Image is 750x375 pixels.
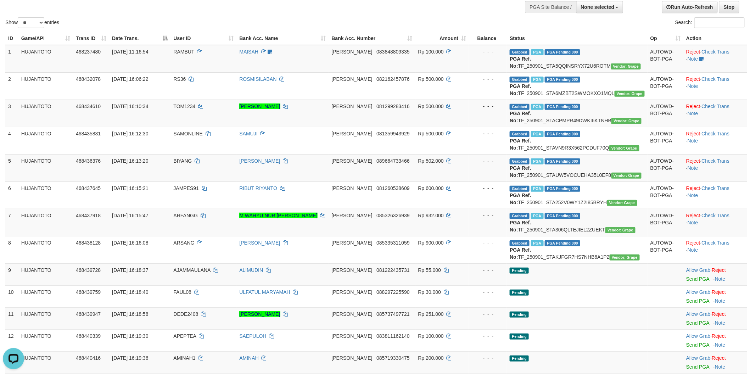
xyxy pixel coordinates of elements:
[472,212,504,219] div: - - -
[507,127,647,154] td: TF_250901_STAVN9R3X562PCDUF70Q
[545,77,580,83] span: PGA Pending
[545,186,580,192] span: PGA Pending
[712,289,726,295] a: Reject
[18,154,73,181] td: HUJANTOTO
[581,4,615,10] span: None selected
[173,49,194,55] span: RAMBUT
[507,154,647,181] td: TF_250901_STAUW5VOCUEHA35L0EF8
[170,32,236,45] th: User ID: activate to sort column ascending
[688,165,698,171] a: Note
[73,32,109,45] th: Trans ID: activate to sort column ascending
[18,45,73,73] td: HUJANTOTO
[686,76,700,82] a: Reject
[686,289,710,295] a: Allow Grab
[173,131,202,136] span: SAMONLINE
[469,32,507,45] th: Balance
[686,185,700,191] a: Reject
[702,240,730,246] a: Check Trans
[702,158,730,164] a: Check Trans
[688,247,698,253] a: Note
[648,127,683,154] td: AUTOWD-BOT-PGA
[510,138,531,151] b: PGA Ref. No:
[683,285,747,307] td: ·
[76,267,101,273] span: 468439728
[76,355,101,361] span: 468440416
[686,364,709,370] a: Send PGA
[686,276,709,282] a: Send PGA
[112,76,148,82] span: [DATE] 16:06:22
[418,311,444,317] span: Rp 251.000
[686,267,710,273] a: Allow Grab
[702,131,730,136] a: Check Trans
[376,185,409,191] span: Copy 081260538609 to clipboard
[683,154,747,181] td: · ·
[605,227,636,233] span: Vendor URL: https://settle31.1velocity.biz
[239,289,290,295] a: ULFATUL MARYAMAH
[5,100,18,127] td: 3
[712,355,726,361] a: Reject
[376,76,409,82] span: Copy 082162457876 to clipboard
[376,158,409,164] span: Copy 089664733466 to clipboard
[112,49,148,55] span: [DATE] 11:16:54
[418,185,444,191] span: Rp 600.000
[376,311,409,317] span: Copy 085737497721 to clipboard
[510,158,530,164] span: Grabbed
[18,351,73,373] td: HUJANTOTO
[18,263,73,285] td: HUJANTOTO
[686,333,710,339] a: Allow Grab
[510,312,529,318] span: Pending
[418,267,441,273] span: Rp 55.000
[76,131,101,136] span: 468435831
[239,49,258,55] a: MAISAH
[112,185,148,191] span: [DATE] 16:15:21
[615,91,645,97] span: Vendor URL: https://settle31.1velocity.biz
[472,267,504,274] div: - - -
[418,131,444,136] span: Rp 500.000
[507,45,647,73] td: TF_250901_STA5QQINSRYX72U6ROTM
[5,307,18,329] td: 11
[531,131,543,137] span: Marked by aeofett
[715,320,726,326] a: Note
[686,311,712,317] span: ·
[239,355,258,361] a: AMINAH
[510,77,530,83] span: Grabbed
[510,334,529,340] span: Pending
[510,49,530,55] span: Grabbed
[418,289,441,295] span: Rp 30.000
[611,173,642,179] span: Vendor URL: https://settle31.1velocity.biz
[173,185,199,191] span: JAMPES91
[239,213,317,218] a: M WAHYU NUR [PERSON_NAME]
[531,104,543,110] span: Marked by aeokris
[112,131,148,136] span: [DATE] 16:12:30
[173,240,194,246] span: ARSANG
[683,181,747,209] td: · ·
[688,138,698,144] a: Note
[683,236,747,263] td: · ·
[712,333,726,339] a: Reject
[18,307,73,329] td: HUJANTOTO
[702,76,730,82] a: Check Trans
[18,209,73,236] td: HUJANTOTO
[239,76,276,82] a: ROSMISILABAN
[5,236,18,263] td: 8
[648,181,683,209] td: AUTOWD-BOT-PGA
[5,263,18,285] td: 9
[662,1,718,13] a: Run Auto-Refresh
[531,186,543,192] span: Marked by aeokris
[472,354,504,362] div: - - -
[376,289,409,295] span: Copy 088297225590 to clipboard
[376,103,409,109] span: Copy 081299283416 to clipboard
[702,185,730,191] a: Check Trans
[609,145,639,151] span: Vendor URL: https://settle31.1velocity.biz
[576,1,623,13] button: None selected
[376,49,409,55] span: Copy 083848809335 to clipboard
[610,254,640,261] span: Vendor URL: https://settle31.1velocity.biz
[510,356,529,362] span: Pending
[376,131,409,136] span: Copy 081359943929 to clipboard
[76,333,101,339] span: 468440339
[76,76,101,82] span: 468432078
[173,311,198,317] span: DEDE2408
[112,103,148,109] span: [DATE] 16:10:34
[329,32,415,45] th: Bank Acc. Number: activate to sort column ascending
[510,104,530,110] span: Grabbed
